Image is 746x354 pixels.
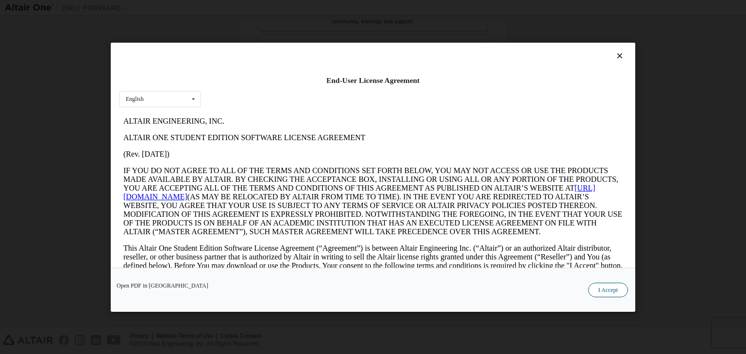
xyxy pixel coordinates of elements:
[4,53,503,123] p: IF YOU DO NOT AGREE TO ALL OF THE TERMS AND CONDITIONS SET FORTH BELOW, YOU MAY NOT ACCESS OR USE...
[588,283,628,297] button: I Accept
[4,131,503,166] p: This Altair One Student Edition Software License Agreement (“Agreement”) is between Altair Engine...
[4,71,476,88] a: [URL][DOMAIN_NAME]
[119,76,627,85] div: End-User License Agreement
[126,96,144,102] div: English
[4,4,503,13] p: ALTAIR ENGINEERING, INC.
[117,283,208,289] a: Open PDF in [GEOGRAPHIC_DATA]
[4,37,503,46] p: (Rev. [DATE])
[4,20,503,29] p: ALTAIR ONE STUDENT EDITION SOFTWARE LICENSE AGREEMENT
